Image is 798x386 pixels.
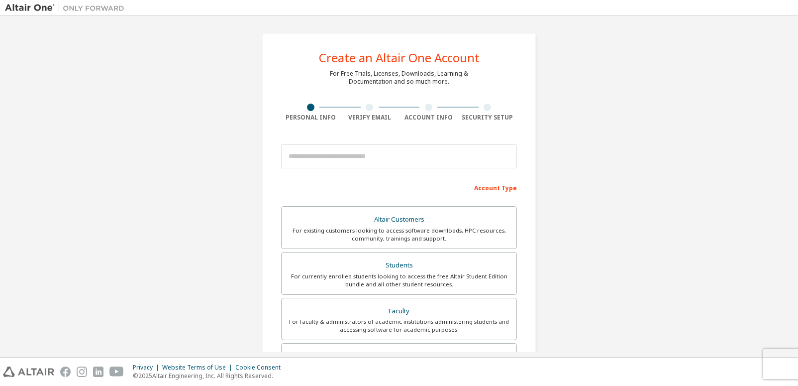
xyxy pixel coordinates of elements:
[77,367,87,377] img: instagram.svg
[399,114,458,122] div: Account Info
[5,3,129,13] img: Altair One
[133,364,162,372] div: Privacy
[281,114,340,122] div: Personal Info
[235,364,287,372] div: Cookie Consent
[288,318,510,334] div: For faculty & administrators of academic institutions administering students and accessing softwa...
[330,70,468,86] div: For Free Trials, Licenses, Downloads, Learning & Documentation and so much more.
[340,114,399,122] div: Verify Email
[93,367,103,377] img: linkedin.svg
[288,213,510,227] div: Altair Customers
[60,367,71,377] img: facebook.svg
[288,258,510,272] div: Students
[319,52,480,64] div: Create an Altair One Account
[458,114,517,122] div: Security Setup
[288,227,510,243] div: For existing customers looking to access software downloads, HPC resources, community, trainings ...
[3,367,54,377] img: altair_logo.svg
[288,304,510,318] div: Faculty
[288,350,510,364] div: Everyone else
[281,179,517,195] div: Account Type
[133,372,287,380] p: © 2025 Altair Engineering, Inc. All Rights Reserved.
[109,367,124,377] img: youtube.svg
[288,272,510,288] div: For currently enrolled students looking to access the free Altair Student Edition bundle and all ...
[162,364,235,372] div: Website Terms of Use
